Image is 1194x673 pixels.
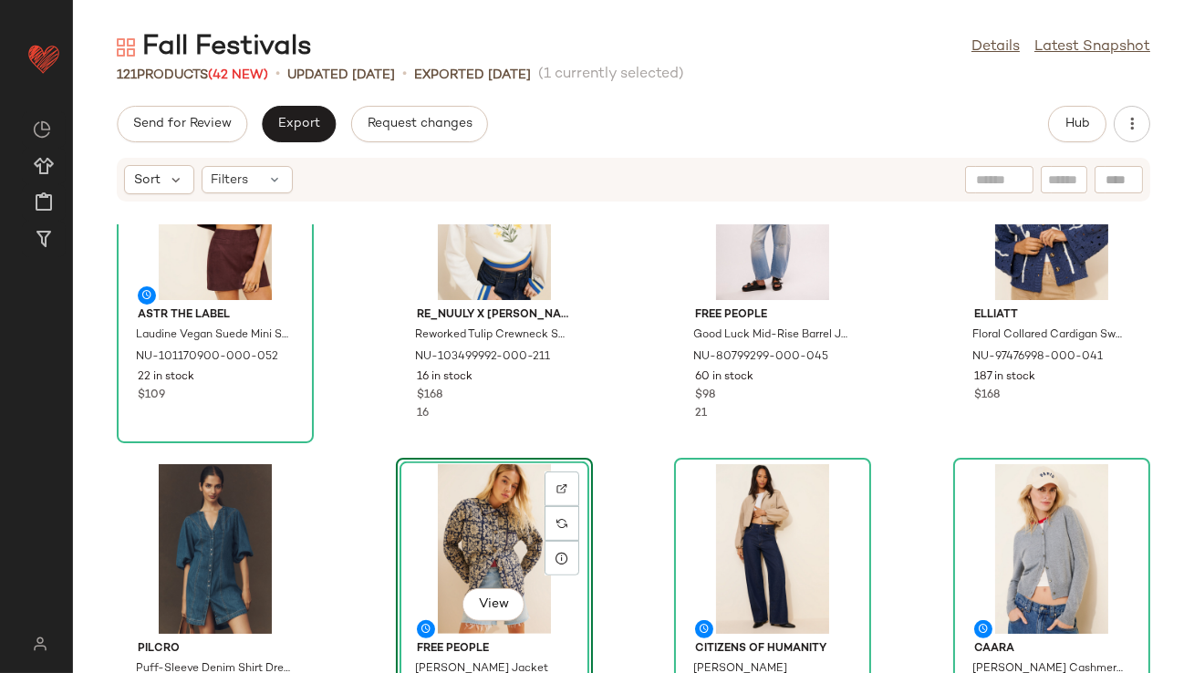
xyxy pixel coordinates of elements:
span: Hub [1064,117,1090,131]
span: • [402,64,407,86]
span: NU-101170900-000-052 [136,349,278,366]
span: NU-97476998-000-041 [972,349,1103,366]
span: $168 [417,388,442,404]
button: Send for Review [117,106,247,142]
span: 22 in stock [138,369,194,386]
span: Good Luck Mid-Rise Barrel Jeans [693,327,848,344]
img: svg%3e [117,38,135,57]
span: View [478,597,509,612]
img: svg%3e [556,518,567,529]
span: 187 in stock [974,369,1035,386]
span: $109 [138,388,165,404]
span: Free People [695,307,850,324]
span: CAARA [974,641,1129,657]
span: Send for Review [132,117,232,131]
span: Floral Collared Cardigan Sweater [972,327,1127,344]
a: Latest Snapshot [1034,36,1150,58]
span: NU-80799299-000-045 [693,349,828,366]
span: • [275,64,280,86]
img: svg%3e [556,483,567,494]
button: Export [262,106,336,142]
span: Filters [212,171,249,190]
span: Citizens of Humanity [695,641,850,657]
div: Fall Festivals [117,29,312,66]
div: Products [117,66,268,85]
img: 101196319_091_b [680,464,865,634]
p: Exported [DATE] [414,66,531,85]
span: Re_Nuuly x [PERSON_NAME] Fix [417,307,572,324]
span: 21 [695,408,707,419]
span: 60 in stock [695,369,753,386]
span: 16 in stock [417,369,472,386]
span: Sort [134,171,161,190]
a: Details [971,36,1020,58]
img: svg%3e [33,120,51,139]
span: Laudine Vegan Suede Mini Skirt [136,327,291,344]
span: (42 New) [208,68,268,82]
span: NU-103499992-000-211 [415,349,550,366]
span: Request changes [367,117,472,131]
span: Reworked Tulip Crewneck Sweatshirt [415,327,570,344]
span: $98 [695,388,715,404]
span: Elliatt [974,307,1129,324]
span: 121 [117,68,137,82]
span: 16 [417,408,429,419]
button: Hub [1048,106,1106,142]
button: Request changes [351,106,488,142]
img: 98733710_005_b [960,464,1144,634]
img: 4130972460138_040_b [123,464,307,634]
span: (1 currently selected) [538,64,684,86]
span: Pilcro [138,641,293,657]
img: heart_red.DM2ytmEG.svg [26,40,62,77]
span: ASTR The Label [138,307,293,324]
p: updated [DATE] [287,66,395,85]
button: View [462,588,524,621]
img: svg%3e [22,637,57,651]
span: $168 [974,388,1000,404]
span: Export [277,117,320,131]
img: 97956189_040_b [402,464,587,634]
